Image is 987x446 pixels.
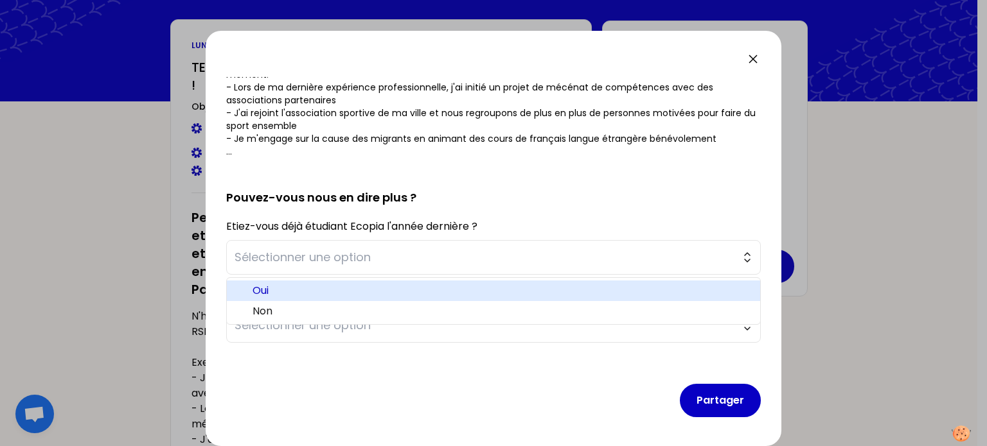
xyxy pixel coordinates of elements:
[226,308,761,343] button: Sélectionner une option
[253,304,750,319] span: Non
[226,17,761,158] p: N'hésitez pas à réfléchir par exemple sur vos motivations pour étudier en RSE/QSE et aux causes q...
[235,316,734,334] span: Sélectionner une option
[235,248,734,266] span: Sélectionner une option
[226,168,761,207] h2: Pouvez-vous nous en dire plus ?
[253,283,750,298] span: Oui
[680,384,761,417] button: Partager
[226,219,477,234] label: Etiez-vous déjà étudiant Ecopia l'année dernière ?
[226,277,761,325] ul: Sélectionner une option
[226,240,761,275] button: Sélectionner une option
